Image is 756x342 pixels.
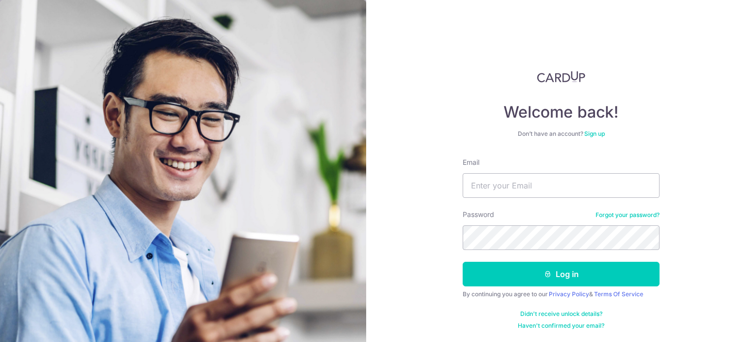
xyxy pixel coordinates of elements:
a: Privacy Policy [549,290,589,298]
div: By continuing you agree to our & [463,290,660,298]
a: Haven't confirmed your email? [518,322,604,330]
a: Sign up [584,130,605,137]
button: Log in [463,262,660,286]
a: Forgot your password? [596,211,660,219]
input: Enter your Email [463,173,660,198]
a: Didn't receive unlock details? [520,310,602,318]
a: Terms Of Service [594,290,643,298]
img: CardUp Logo [537,71,585,83]
h4: Welcome back! [463,102,660,122]
div: Don’t have an account? [463,130,660,138]
label: Password [463,210,494,219]
label: Email [463,157,479,167]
